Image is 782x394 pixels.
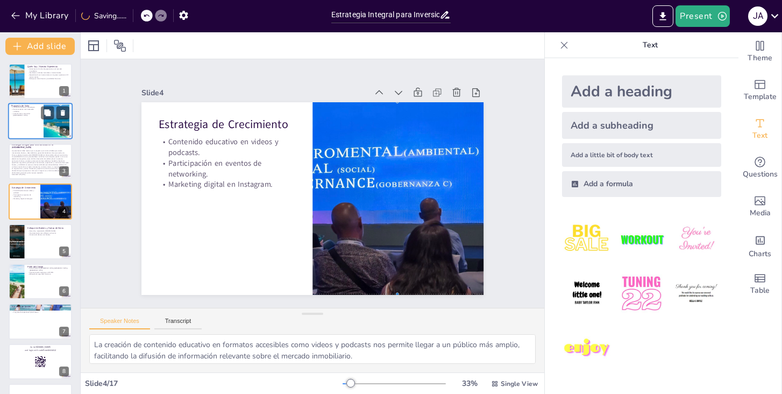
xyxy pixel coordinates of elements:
[27,232,69,234] p: Posicionamiento como líderes en el sector.
[8,7,73,24] button: My Library
[562,214,612,264] img: 1.jpeg
[9,224,72,259] div: 5
[738,149,781,187] div: Get real-time input from your audience
[12,309,69,312] p: Contenido educativo y aspiracional.
[12,349,69,352] p: and login with code
[676,5,729,27] button: Present
[573,32,728,58] p: Text
[457,378,482,389] div: 33 %
[12,198,37,200] p: Marketing digital en Instagram.
[12,174,69,176] p: Generated with [URL]
[750,207,771,219] span: Media
[8,103,73,140] div: 2
[750,285,770,297] span: Table
[59,207,69,216] div: 4
[85,37,102,54] div: Layout
[9,144,72,179] div: 3
[12,312,69,314] p: Programa de capacitación para brokers.
[27,268,69,271] p: Inversionistas de [GEOGRAPHIC_DATA], [GEOGRAPHIC_DATA] y [GEOGRAPHIC_DATA].
[562,75,721,108] div: Add a heading
[12,305,69,308] p: Estrategia de Acción
[748,5,767,27] button: J A
[752,130,767,142] span: Text
[325,52,412,181] p: Participación en eventos de networking.
[12,346,69,349] p: Go to
[748,52,772,64] span: Theme
[562,171,721,197] div: Add a formula
[41,107,54,119] button: Duplicate Slide
[89,318,150,329] button: Speaker Notes
[27,230,69,232] p: Atracción y capacitación [PERSON_NAME].
[9,184,72,219] div: 4
[652,5,673,27] button: Export to PowerPoint
[738,32,781,71] div: Change the overall theme
[27,68,69,72] p: Contamos con 5 años de experiencia en el mercado inmobiliario.
[27,72,69,74] p: Atendemos a clientes nacionales e internacionales.
[616,214,666,264] img: 2.jpeg
[359,78,481,279] div: Slide 4
[12,186,37,189] p: Estrategia de Crecimiento
[11,107,40,109] p: Contenido educativo y estratégico.
[671,214,721,264] img: 3.jpeg
[11,105,40,108] p: Propuesta de Valor
[738,187,781,226] div: Add images, graphics, shapes or video
[59,327,69,336] div: 7
[154,318,202,329] button: Transcript
[59,247,69,256] div: 5
[501,379,538,388] span: Single View
[366,76,448,202] p: Estrategia de Crecimiento
[562,112,721,139] div: Add a subheading
[738,226,781,265] div: Add charts and graphs
[11,109,40,112] p: Posicionamiento como referente confiable.
[89,334,536,364] textarea: La creación de contenido educativo en formatos accesibles como videos y podcasts nos permite lleg...
[27,78,69,80] p: Enfoque en diversificación y estabilidad financiera.
[562,323,612,374] img: 7.jpeg
[27,74,69,78] p: Especialización en inversionistas con ingresos superiores a 2M pesos anuales.
[27,265,69,269] p: Perfil del Cliente
[748,6,767,26] div: J A
[743,168,778,180] span: Questions
[59,367,69,376] div: 8
[60,126,69,136] div: 2
[59,166,69,176] div: 3
[81,11,126,21] div: Saving......
[562,269,612,319] img: 4.jpeg
[343,63,430,192] p: Contenido educativo en videos y podcasts.
[27,271,69,273] p: Ingresos anuales superiores a 2M MXN.
[5,38,75,55] button: Add slide
[113,39,126,52] span: Position
[671,269,721,319] img: 6.jpeg
[316,47,394,171] p: Marketing digital en Instagram.
[738,265,781,304] div: Add a table
[59,286,69,296] div: 6
[27,226,69,229] p: Enfoque en Brokers y Fuerza de Venta
[12,150,69,174] p: La presentación debe mostrar que tu proyecto es el canal confiable que conecta inversionistas, br...
[749,248,771,260] span: Charts
[56,107,69,119] button: Delete Slide
[562,143,721,167] div: Add a little bit of body text
[9,264,72,299] div: 6
[744,91,777,103] span: Template
[9,64,72,99] div: 1
[27,65,69,68] p: Quién Soy / Nuestra Experiencia
[616,269,666,319] img: 5.jpeg
[59,86,69,96] div: 1
[12,194,37,198] p: Participación en eventos de networking.
[35,346,51,348] strong: [DOMAIN_NAME]
[11,113,40,117] p: Inclusión de la comunidad [DEMOGRAPHIC_DATA].
[738,71,781,110] div: Add ready made slides
[331,7,439,23] input: Insert title
[12,190,37,194] p: Contenido educativo en videos y podcasts.
[738,110,781,149] div: Add text boxes
[9,304,72,339] div: 7
[27,273,69,276] p: Búsqueda de seguridad financiera.
[85,378,343,389] div: Slide 4 / 17
[27,234,69,236] p: Fomento de alianzas con brokers.
[9,344,72,379] div: 8
[12,308,69,310] p: Creación de videos cortos.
